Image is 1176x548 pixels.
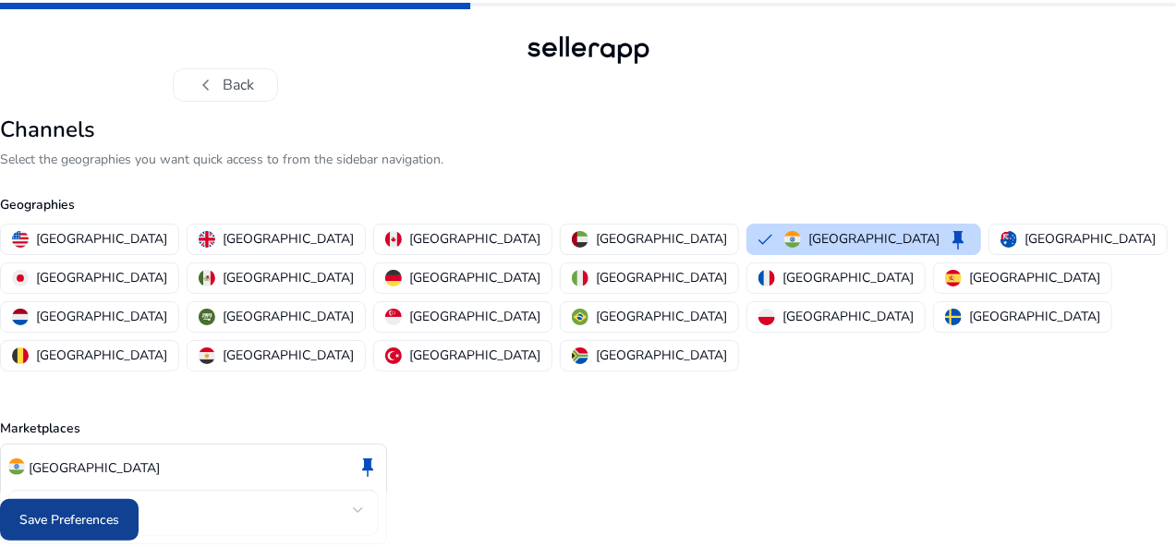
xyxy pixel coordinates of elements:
img: br.svg [572,309,588,325]
p: [GEOGRAPHIC_DATA] [409,268,540,287]
p: [GEOGRAPHIC_DATA] [596,346,727,365]
p: [GEOGRAPHIC_DATA] [409,346,540,365]
img: in.svg [8,458,25,475]
img: uk.svg [199,231,215,248]
img: in.svg [784,231,801,248]
span: chevron_left [196,74,218,96]
img: be.svg [12,347,29,364]
span: Save Preferences [19,510,119,530]
p: [GEOGRAPHIC_DATA] [223,268,354,287]
p: [GEOGRAPHIC_DATA] [1024,229,1156,249]
img: it.svg [572,270,588,286]
p: [GEOGRAPHIC_DATA] [596,307,727,326]
p: [GEOGRAPHIC_DATA] [409,229,540,249]
p: [GEOGRAPHIC_DATA] [782,307,914,326]
p: [GEOGRAPHIC_DATA] [596,229,727,249]
p: [GEOGRAPHIC_DATA] [969,268,1100,287]
img: za.svg [572,347,588,364]
img: ca.svg [385,231,402,248]
img: sa.svg [199,309,215,325]
p: [GEOGRAPHIC_DATA] [969,307,1100,326]
img: se.svg [945,309,962,325]
img: nl.svg [12,309,29,325]
img: jp.svg [12,270,29,286]
span: keep [357,456,379,478]
p: [GEOGRAPHIC_DATA] [223,307,354,326]
p: [GEOGRAPHIC_DATA] [223,229,354,249]
p: [GEOGRAPHIC_DATA] [29,458,160,478]
p: [GEOGRAPHIC_DATA] [36,346,167,365]
button: chevron_leftBack [173,68,278,102]
p: [GEOGRAPHIC_DATA] [409,307,540,326]
p: [GEOGRAPHIC_DATA] [36,268,167,287]
p: [GEOGRAPHIC_DATA] [808,229,940,249]
p: [GEOGRAPHIC_DATA] [36,229,167,249]
img: eg.svg [199,347,215,364]
img: us.svg [12,231,29,248]
p: [GEOGRAPHIC_DATA] [782,268,914,287]
img: de.svg [385,270,402,286]
p: [GEOGRAPHIC_DATA] [36,307,167,326]
img: ae.svg [572,231,588,248]
img: sg.svg [385,309,402,325]
img: pl.svg [758,309,775,325]
span: keep [947,228,969,250]
p: [GEOGRAPHIC_DATA] [596,268,727,287]
img: fr.svg [758,270,775,286]
img: au.svg [1000,231,1017,248]
p: [GEOGRAPHIC_DATA] [223,346,354,365]
img: tr.svg [385,347,402,364]
img: mx.svg [199,270,215,286]
img: es.svg [945,270,962,286]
